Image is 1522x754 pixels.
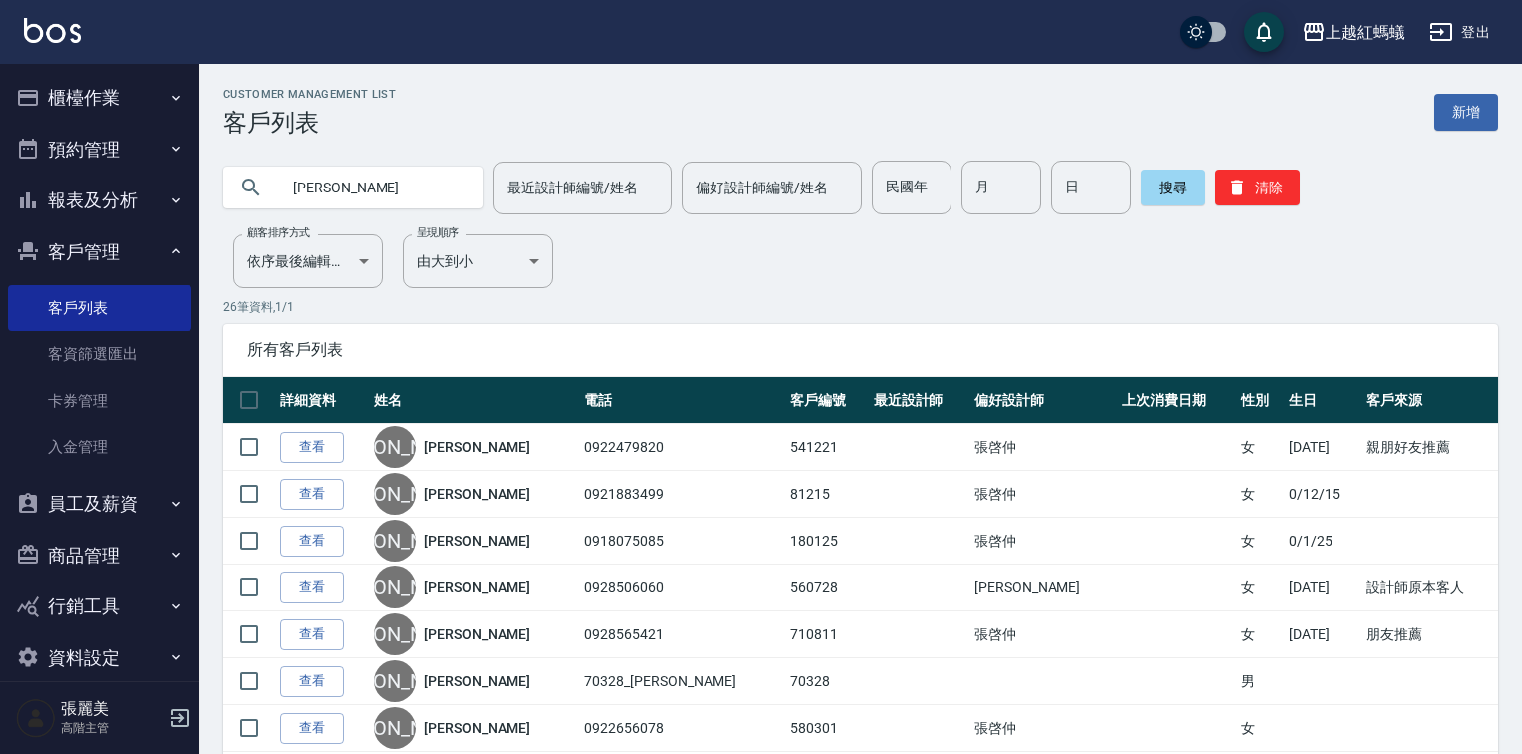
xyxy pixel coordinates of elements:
[1284,424,1361,471] td: [DATE]
[369,377,579,424] th: 姓名
[223,88,396,101] h2: Customer Management List
[280,526,344,557] a: 查看
[579,565,785,611] td: 0928506060
[785,471,869,518] td: 81215
[869,377,969,424] th: 最近設計師
[61,699,163,719] h5: 張麗美
[1326,20,1405,45] div: 上越紅螞蟻
[1236,705,1284,752] td: 女
[8,226,191,278] button: 客戶管理
[374,473,416,515] div: [PERSON_NAME]
[8,530,191,581] button: 商品管理
[8,285,191,331] a: 客戶列表
[8,175,191,226] button: 報表及分析
[785,424,869,471] td: 541221
[24,18,81,43] img: Logo
[8,580,191,632] button: 行銷工具
[280,572,344,603] a: 查看
[1294,12,1413,53] button: 上越紅螞蟻
[374,520,416,562] div: [PERSON_NAME]
[1244,12,1284,52] button: save
[1434,94,1498,131] a: 新增
[1361,611,1498,658] td: 朋友推薦
[61,719,163,737] p: 高階主管
[1284,565,1361,611] td: [DATE]
[280,619,344,650] a: 查看
[280,666,344,697] a: 查看
[233,234,383,288] div: 依序最後編輯時間
[1117,377,1236,424] th: 上次消費日期
[247,225,310,240] label: 顧客排序方式
[8,378,191,424] a: 卡券管理
[424,624,530,644] a: [PERSON_NAME]
[969,705,1117,752] td: 張啓仲
[424,671,530,691] a: [PERSON_NAME]
[1141,170,1205,205] button: 搜尋
[1236,377,1284,424] th: 性別
[247,340,1474,360] span: 所有客戶列表
[280,432,344,463] a: 查看
[785,705,869,752] td: 580301
[8,124,191,176] button: 預約管理
[1361,424,1498,471] td: 親朋好友推薦
[1284,377,1361,424] th: 生日
[579,705,785,752] td: 0922656078
[223,298,1498,316] p: 26 筆資料, 1 / 1
[1284,611,1361,658] td: [DATE]
[1236,518,1284,565] td: 女
[1236,658,1284,705] td: 男
[424,437,530,457] a: [PERSON_NAME]
[8,632,191,684] button: 資料設定
[579,611,785,658] td: 0928565421
[785,377,869,424] th: 客戶編號
[1215,170,1300,205] button: 清除
[280,479,344,510] a: 查看
[579,658,785,705] td: 70328_[PERSON_NAME]
[969,565,1117,611] td: [PERSON_NAME]
[579,518,785,565] td: 0918075085
[374,566,416,608] div: [PERSON_NAME]
[279,161,467,214] input: 搜尋關鍵字
[1236,424,1284,471] td: 女
[785,658,869,705] td: 70328
[785,611,869,658] td: 710811
[374,660,416,702] div: [PERSON_NAME]
[374,707,416,749] div: [PERSON_NAME]
[424,484,530,504] a: [PERSON_NAME]
[969,377,1117,424] th: 偏好設計師
[275,377,369,424] th: 詳細資料
[374,426,416,468] div: [PERSON_NAME]
[969,424,1117,471] td: 張啓仲
[969,518,1117,565] td: 張啓仲
[579,471,785,518] td: 0921883499
[223,109,396,137] h3: 客戶列表
[1361,565,1498,611] td: 設計師原本客人
[8,478,191,530] button: 員工及薪資
[424,577,530,597] a: [PERSON_NAME]
[16,698,56,738] img: Person
[8,424,191,470] a: 入金管理
[417,225,459,240] label: 呈現順序
[1284,518,1361,565] td: 0/1/25
[374,613,416,655] div: [PERSON_NAME]
[1284,471,1361,518] td: 0/12/15
[969,471,1117,518] td: 張啓仲
[1236,611,1284,658] td: 女
[8,72,191,124] button: 櫃檯作業
[403,234,553,288] div: 由大到小
[579,424,785,471] td: 0922479820
[579,377,785,424] th: 電話
[8,331,191,377] a: 客資篩選匯出
[1421,14,1498,51] button: 登出
[1236,565,1284,611] td: 女
[969,611,1117,658] td: 張啓仲
[280,713,344,744] a: 查看
[1236,471,1284,518] td: 女
[1361,377,1498,424] th: 客戶來源
[424,531,530,551] a: [PERSON_NAME]
[785,565,869,611] td: 560728
[424,718,530,738] a: [PERSON_NAME]
[785,518,869,565] td: 180125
